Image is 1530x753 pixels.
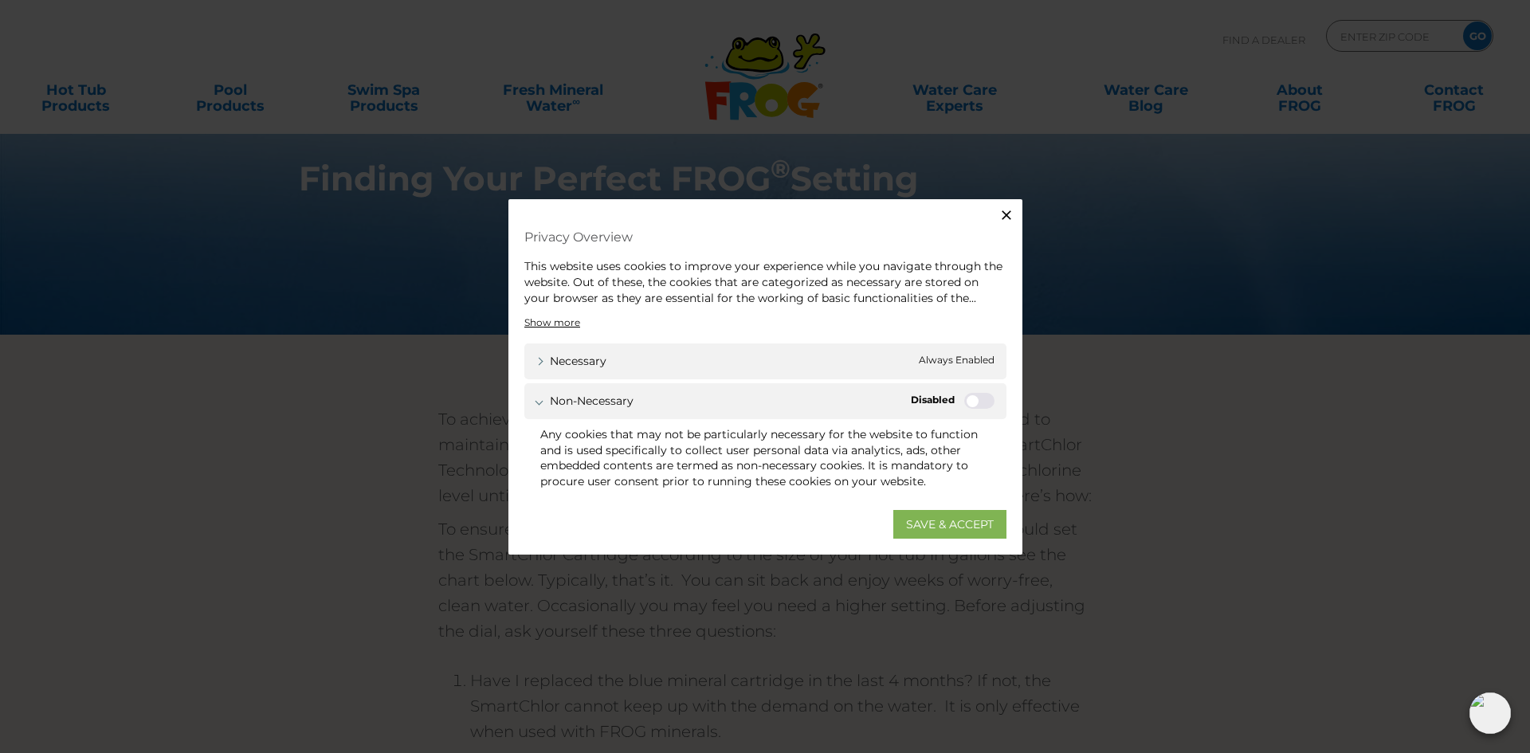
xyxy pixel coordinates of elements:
div: Any cookies that may not be particularly necessary for the website to function and is used specif... [540,427,991,489]
span: Always Enabled [919,353,994,370]
h4: Privacy Overview [524,223,1006,251]
a: Show more [524,316,580,330]
a: Non-necessary [536,393,634,410]
a: Necessary [536,353,606,370]
div: This website uses cookies to improve your experience while you navigate through the website. Out ... [524,259,1006,306]
img: openIcon [1469,692,1511,734]
a: SAVE & ACCEPT [893,509,1006,538]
